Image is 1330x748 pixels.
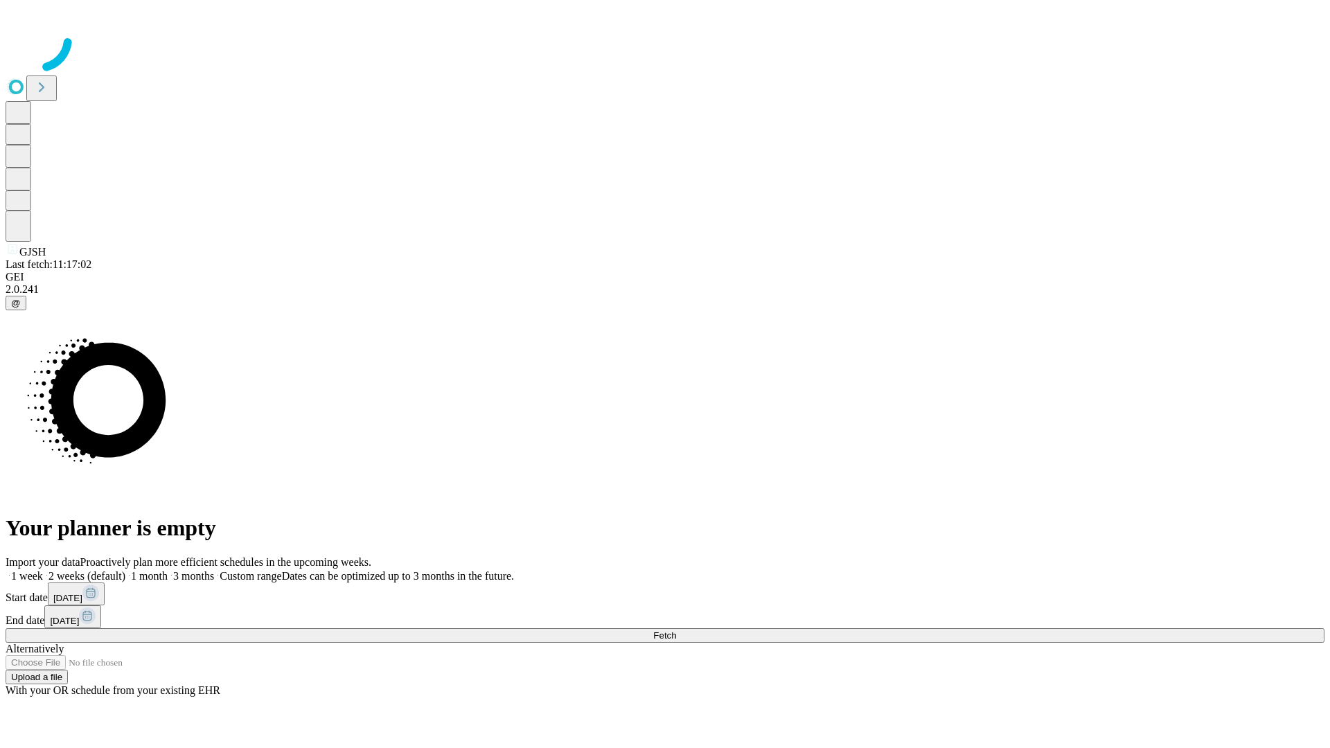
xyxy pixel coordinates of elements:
[48,570,125,582] span: 2 weeks (default)
[6,605,1324,628] div: End date
[6,556,80,568] span: Import your data
[50,616,79,626] span: [DATE]
[80,556,371,568] span: Proactively plan more efficient schedules in the upcoming weeks.
[6,283,1324,296] div: 2.0.241
[44,605,101,628] button: [DATE]
[53,593,82,603] span: [DATE]
[6,628,1324,643] button: Fetch
[48,582,105,605] button: [DATE]
[282,570,514,582] span: Dates can be optimized up to 3 months in the future.
[6,582,1324,605] div: Start date
[19,246,46,258] span: GJSH
[6,296,26,310] button: @
[6,684,220,696] span: With your OR schedule from your existing EHR
[131,570,168,582] span: 1 month
[6,271,1324,283] div: GEI
[11,298,21,308] span: @
[11,570,43,582] span: 1 week
[6,258,91,270] span: Last fetch: 11:17:02
[653,630,676,641] span: Fetch
[6,515,1324,541] h1: Your planner is empty
[173,570,214,582] span: 3 months
[6,670,68,684] button: Upload a file
[220,570,281,582] span: Custom range
[6,643,64,654] span: Alternatively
